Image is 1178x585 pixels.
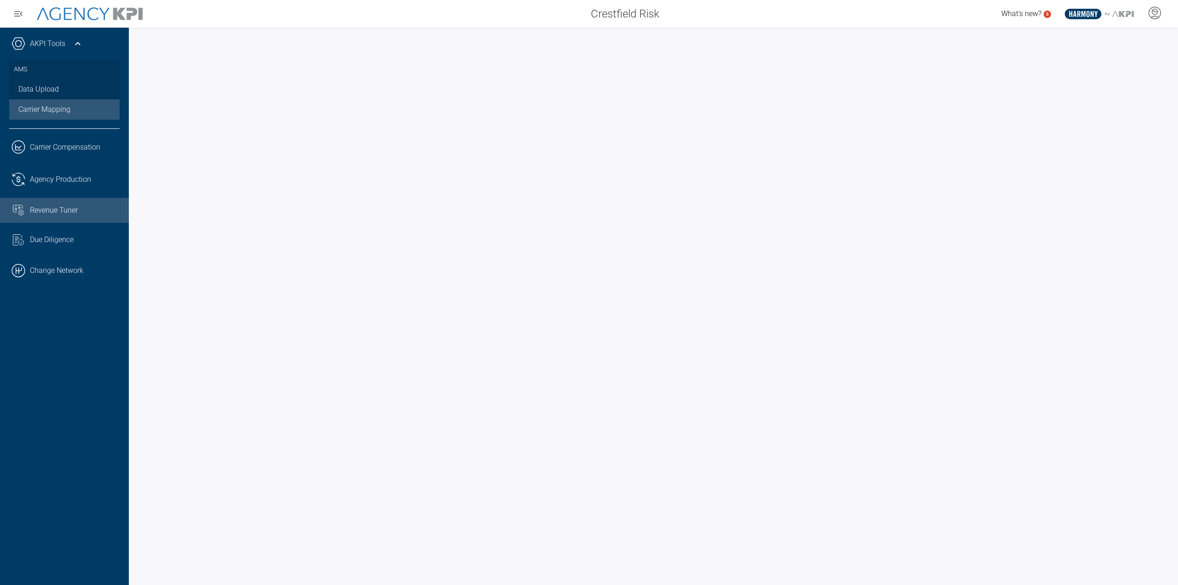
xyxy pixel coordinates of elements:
[30,234,74,245] span: Due Diligence
[1044,11,1051,18] a: 5
[37,7,143,21] img: AgencyKPI
[9,79,120,99] a: Data Upload
[14,60,115,79] h3: AMS
[591,6,659,22] span: Crestfield Risk
[30,174,91,185] span: Agency Production
[9,99,120,120] a: Carrier Mapping
[1046,12,1049,17] text: 5
[30,205,78,216] span: Revenue Tuner
[30,38,65,49] a: AKPI Tools
[1001,9,1041,18] span: What's new?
